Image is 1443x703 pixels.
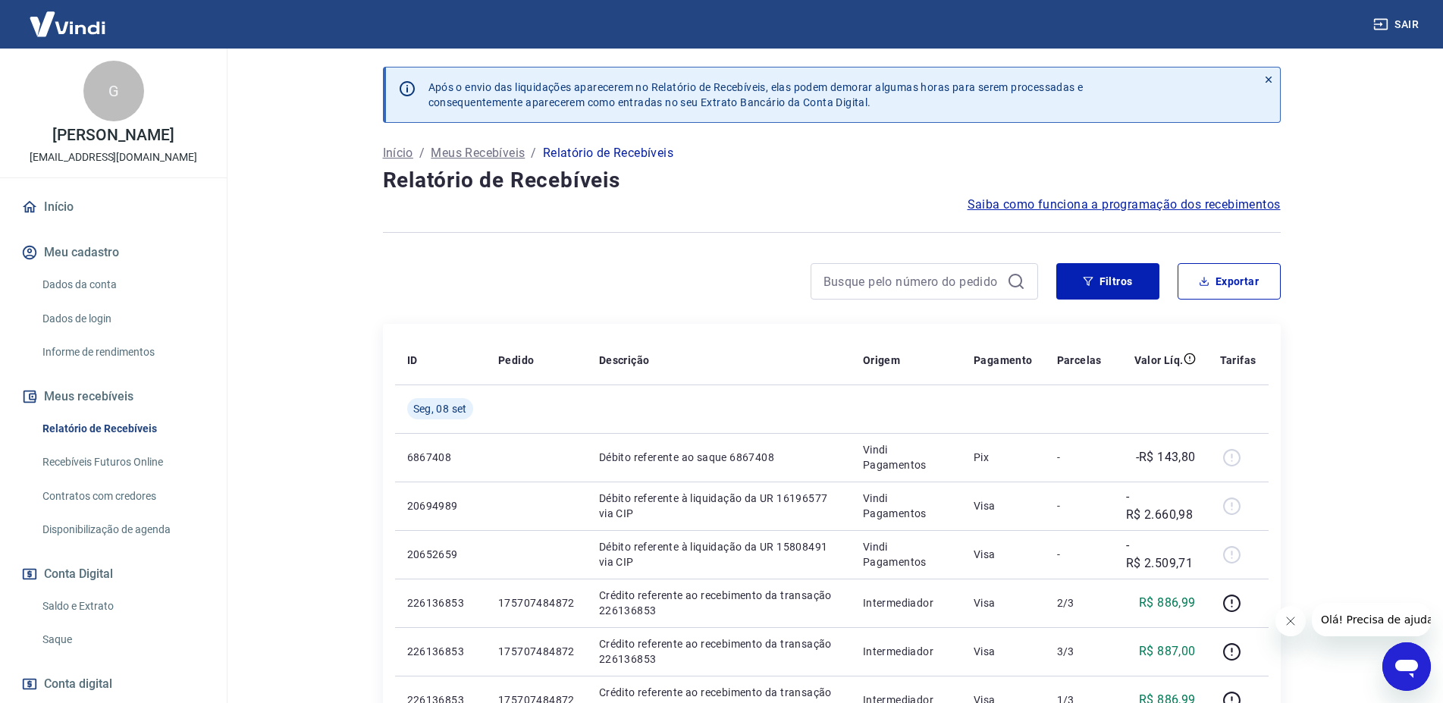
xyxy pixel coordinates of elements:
p: 6867408 [407,450,474,465]
p: 175707484872 [498,644,575,659]
p: Débito referente à liquidação da UR 15808491 via CIP [599,539,839,570]
a: Saiba como funciona a programação dos recebimentos [968,196,1281,214]
input: Busque pelo número do pedido [823,270,1001,293]
span: Olá! Precisa de ajuda? [9,11,127,23]
a: Disponibilização de agenda [36,514,209,545]
p: Visa [974,547,1033,562]
p: Intermediador [863,644,949,659]
p: Origem [863,353,900,368]
a: Saque [36,624,209,655]
p: -R$ 143,80 [1136,448,1196,466]
p: -R$ 2.509,71 [1126,536,1196,573]
p: Crédito referente ao recebimento da transação 226136853 [599,588,839,618]
button: Filtros [1056,263,1159,300]
p: - [1057,450,1102,465]
a: Dados de login [36,303,209,334]
p: Pedido [498,353,534,368]
iframe: Botão para abrir a janela de mensagens [1382,642,1431,691]
p: R$ 887,00 [1139,642,1196,661]
p: R$ 886,99 [1139,594,1196,612]
p: Parcelas [1057,353,1102,368]
p: [PERSON_NAME] [52,127,174,143]
p: Visa [974,498,1033,513]
button: Meu cadastro [18,236,209,269]
p: 2/3 [1057,595,1102,610]
p: 20694989 [407,498,474,513]
p: Vindi Pagamentos [863,442,949,472]
a: Início [18,190,209,224]
a: Recebíveis Futuros Online [36,447,209,478]
p: Valor Líq. [1134,353,1184,368]
p: Relatório de Recebíveis [543,144,673,162]
p: Visa [974,644,1033,659]
img: Vindi [18,1,117,47]
p: - [1057,498,1102,513]
p: ID [407,353,418,368]
p: Débito referente à liquidação da UR 16196577 via CIP [599,491,839,521]
p: Após o envio das liquidações aparecerem no Relatório de Recebíveis, elas podem demorar algumas ho... [428,80,1084,110]
p: [EMAIL_ADDRESS][DOMAIN_NAME] [30,149,197,165]
p: Descrição [599,353,650,368]
p: 226136853 [407,644,474,659]
p: -R$ 2.660,98 [1126,488,1196,524]
h4: Relatório de Recebíveis [383,165,1281,196]
a: Contratos com credores [36,481,209,512]
p: 20652659 [407,547,474,562]
p: Pagamento [974,353,1033,368]
button: Conta Digital [18,557,209,591]
button: Exportar [1178,263,1281,300]
span: Seg, 08 set [413,401,467,416]
a: Saldo e Extrato [36,591,209,622]
a: Dados da conta [36,269,209,300]
iframe: Fechar mensagem [1275,606,1306,636]
p: Débito referente ao saque 6867408 [599,450,839,465]
div: G [83,61,144,121]
p: Intermediador [863,595,949,610]
p: / [531,144,536,162]
p: / [419,144,425,162]
a: Meus Recebíveis [431,144,525,162]
p: Vindi Pagamentos [863,539,949,570]
button: Meus recebíveis [18,380,209,413]
p: Tarifas [1220,353,1256,368]
a: Informe de rendimentos [36,337,209,368]
a: Conta digital [18,667,209,701]
p: 3/3 [1057,644,1102,659]
p: Crédito referente ao recebimento da transação 226136853 [599,636,839,667]
span: Conta digital [44,673,112,695]
a: Início [383,144,413,162]
p: Pix [974,450,1033,465]
p: 226136853 [407,595,474,610]
p: 175707484872 [498,595,575,610]
button: Sair [1370,11,1425,39]
a: Relatório de Recebíveis [36,413,209,444]
p: Vindi Pagamentos [863,491,949,521]
iframe: Mensagem da empresa [1312,603,1431,636]
p: Visa [974,595,1033,610]
p: - [1057,547,1102,562]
